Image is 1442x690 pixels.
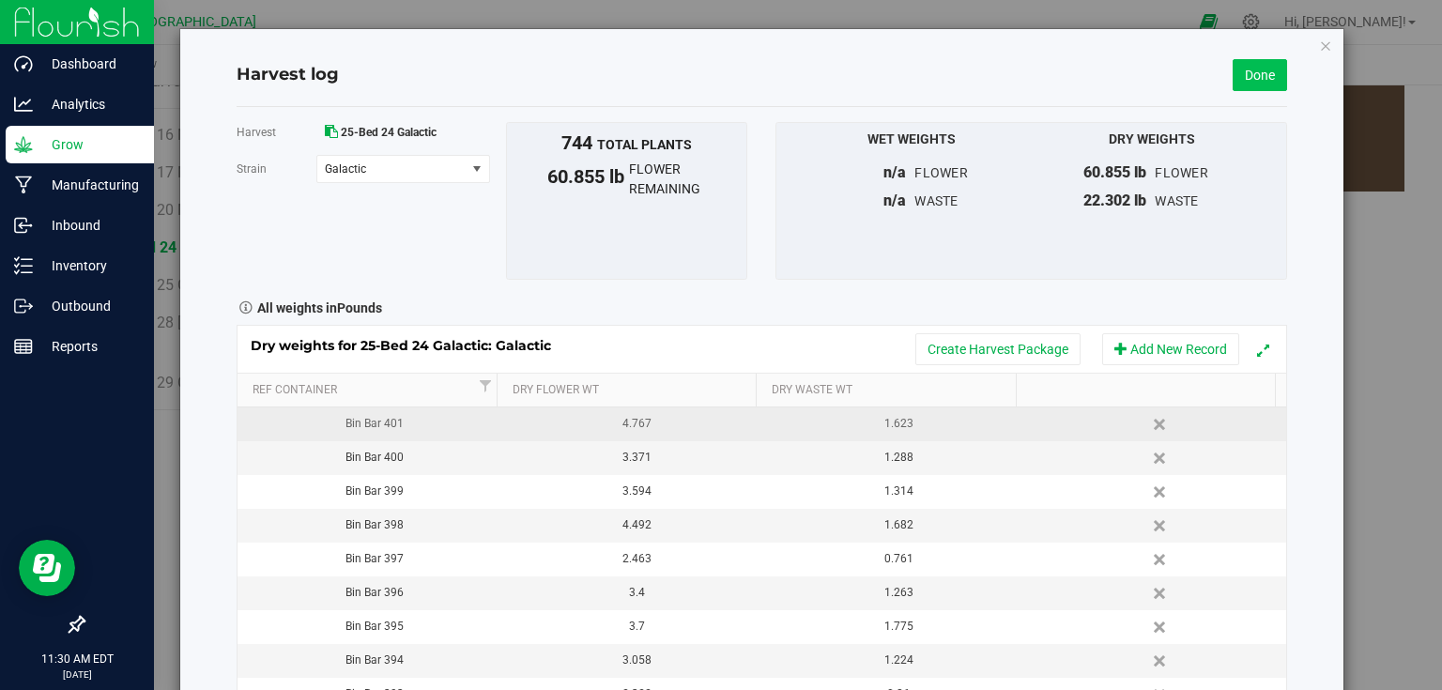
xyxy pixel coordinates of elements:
[33,133,146,156] p: Grow
[1147,480,1175,504] a: Delete
[513,415,760,433] div: 4.767
[775,652,1022,669] div: 1.224
[14,135,33,154] inline-svg: Grow
[1083,163,1146,181] span: 60.855 lb
[867,131,956,146] span: Wet Weights
[14,176,33,194] inline-svg: Manufacturing
[513,516,760,534] div: 4.492
[251,652,499,669] div: Bin Bar 394
[251,337,570,354] span: Dry weights for 25-Bed 24 Galactic: Galactic
[775,584,1022,602] div: 1.263
[775,516,1022,534] div: 1.682
[1147,615,1175,639] a: Delete
[1155,193,1198,208] span: waste
[1155,165,1208,180] span: flower
[33,53,146,75] p: Dashboard
[257,294,382,318] strong: All weights in
[251,550,499,568] div: Bin Bar 397
[513,383,750,398] a: Dry Flower Wt
[1147,581,1175,606] a: Delete
[775,550,1022,568] div: 0.761
[775,483,1022,500] div: 1.314
[14,256,33,275] inline-svg: Inventory
[14,216,33,235] inline-svg: Inbound
[19,540,75,596] iframe: Resource center
[14,95,33,114] inline-svg: Analytics
[1250,336,1277,363] button: Expand
[14,54,33,73] inline-svg: Dashboard
[33,335,146,358] p: Reports
[251,618,499,636] div: Bin Bar 395
[237,162,267,176] span: Strain
[1083,192,1146,209] span: 22.302 lb
[251,483,499,500] div: Bin Bar 399
[883,192,906,209] span: n/a
[237,126,276,139] span: Harvest
[513,550,760,568] div: 2.463
[914,165,968,180] span: flower
[251,516,499,534] div: Bin Bar 398
[1147,514,1175,538] a: Delete
[507,162,629,202] span: 60.855 lb
[1147,649,1175,673] a: Delete
[8,667,146,682] p: [DATE]
[775,415,1022,433] div: 1.623
[1147,446,1175,470] a: Delete
[251,449,499,467] div: Bin Bar 400
[1147,412,1175,437] a: Delete
[253,383,475,398] a: Ref Container
[33,174,146,196] p: Manufacturing
[513,483,760,500] div: 3.594
[1147,547,1175,572] a: Delete
[1233,59,1287,91] a: Done
[251,415,499,433] div: Bin Bar 401
[251,584,499,602] div: Bin Bar 396
[466,156,489,182] span: select
[883,163,906,181] span: n/a
[775,449,1022,467] div: 1.288
[33,214,146,237] p: Inbound
[33,93,146,115] p: Analytics
[513,618,760,636] div: 3.7
[14,337,33,356] inline-svg: Reports
[1102,333,1239,365] button: Add New Record
[341,126,437,139] span: 25-Bed 24 Galactic
[33,254,146,277] p: Inventory
[8,651,146,667] p: 11:30 AM EDT
[629,160,746,199] span: flower remaining
[513,449,760,467] div: 3.371
[325,162,453,176] span: Galactic
[337,300,382,315] span: Pounds
[561,131,592,154] span: 744
[1109,131,1195,146] span: Dry Weights
[775,618,1022,636] div: 1.775
[33,295,146,317] p: Outbound
[474,374,497,397] a: Filter
[597,137,692,152] span: total plants
[513,584,760,602] div: 3.4
[513,652,760,669] div: 3.058
[914,193,958,208] span: waste
[14,297,33,315] inline-svg: Outbound
[772,383,1009,398] a: Dry Waste Wt
[237,63,339,87] h4: Harvest log
[915,333,1081,365] button: Create Harvest Package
